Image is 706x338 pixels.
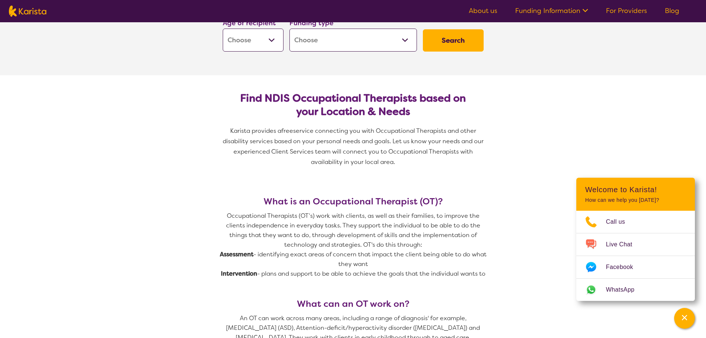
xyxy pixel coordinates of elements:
p: How can we help you [DATE]? [585,197,686,203]
p: - plans and support to be able to achieve the goals that the individual wants to [220,269,487,279]
strong: Assessment [220,250,253,258]
span: Karista provides a [230,127,281,135]
p: Occupational Therapists (OT’s) work with clients, as well as their families, to improve the clien... [220,211,487,250]
span: free [281,127,293,135]
div: Channel Menu [576,178,695,301]
h3: What is an Occupational Therapist (OT)? [220,196,487,207]
ul: Choose channel [576,211,695,301]
h3: What can an OT work on? [220,299,487,309]
span: service connecting you with Occupational Therapists and other disability services based on your p... [223,127,485,166]
a: Blog [665,6,679,15]
span: Live Chat [606,239,641,250]
a: About us [469,6,497,15]
button: Search [423,29,484,52]
button: Channel Menu [674,308,695,329]
span: Facebook [606,262,642,273]
span: WhatsApp [606,284,643,295]
h2: Find NDIS Occupational Therapists based on your Location & Needs [229,92,478,118]
a: For Providers [606,6,647,15]
a: Funding Information [515,6,588,15]
h2: Welcome to Karista! [585,185,686,194]
span: Call us [606,216,634,227]
a: Web link opens in a new tab. [576,279,695,301]
img: Karista logo [9,6,46,17]
strong: Intervention [221,270,257,278]
label: Funding type [289,19,334,27]
label: Age of recipient [223,19,276,27]
p: - identifying exact areas of concern that impact the client being able to do what they want [220,250,487,269]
